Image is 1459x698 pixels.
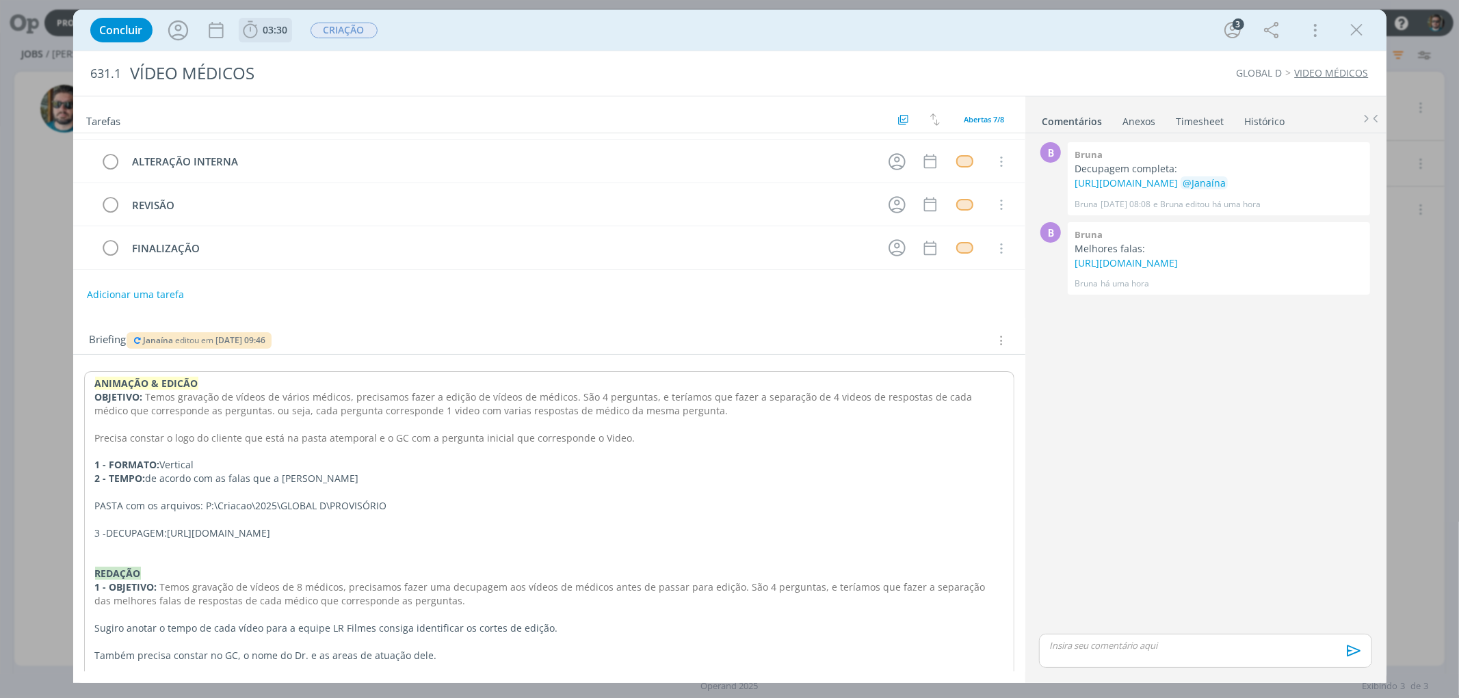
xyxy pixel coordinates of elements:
[95,580,988,607] span: Temos gravação de vídeos de 8 médicos, precisamos fazer uma decupagem aos vídeos de médicos antes...
[964,114,1005,124] span: Abertas 7/8
[930,113,940,126] img: arrow-down-up.svg
[95,431,635,444] span: Precisa constar o logo do cliente que está na pasta atemporal e o GC com a pergunta inicial que c...
[95,390,143,403] strong: OBJETIVO:
[143,334,173,346] span: Janaína
[91,66,122,81] span: 631.1
[1075,176,1178,189] a: [URL][DOMAIN_NAME]
[1183,176,1226,189] span: @Janaína
[1075,148,1103,161] b: Bruna
[1153,198,1209,211] span: e Bruna editou
[1244,109,1286,129] a: Histórico
[1237,66,1283,79] a: GLOBAL D
[1075,242,1363,256] p: Melhores falas:
[1075,198,1098,211] p: Bruna
[95,458,1003,472] p: Vertical
[1176,109,1225,129] a: Timesheet
[86,282,185,307] button: Adicionar uma tarefa
[95,526,1003,540] p: [URL][DOMAIN_NAME]
[95,390,975,417] span: Temos gravação de vídeos de vários médicos, precisamos fazer a edição de vídeos de médicos. São 4...
[1075,256,1178,269] a: [URL][DOMAIN_NAME]
[95,377,198,390] strong: ANIMAÇÃO & EDICÃO
[132,336,267,345] button: Janaína editou em [DATE] 09:46
[95,472,146,485] strong: 2 - TEMPO:
[175,334,213,346] span: editou em
[95,649,1003,662] p: Também precisa constar no GC, o nome do Dr. e as areas de atuação dele.
[1222,19,1244,41] button: 3
[100,25,143,36] span: Concluir
[1123,115,1156,129] div: Anexos
[1233,18,1244,30] div: 3
[215,334,265,346] span: [DATE] 09:46
[95,472,1003,485] p: de acordo com as falas que a [PERSON_NAME]
[73,10,1386,683] div: dialog
[1212,198,1261,211] span: há uma hora
[1101,198,1151,211] span: [DATE] 08:08
[1075,278,1098,290] p: Bruna
[1040,222,1061,243] div: B
[263,23,288,36] span: 03:30
[1075,162,1363,176] p: Decupagem completa:
[239,19,291,41] button: 03:30
[95,526,168,539] span: 3 -DECUPAGEM:
[1295,66,1369,79] a: VIDEO MÉDICOS
[1042,109,1103,129] a: Comentários
[127,240,876,257] div: FINALIZAÇÃO
[127,197,876,214] div: REVISÃO
[95,499,387,512] span: PASTA com os arquivos: P:\Criacao\2025\GLOBAL D\PROVISÓRIO
[95,458,160,471] strong: 1 - FORMATO:
[90,332,127,349] span: Briefing
[1040,142,1061,163] div: B
[127,153,876,170] div: ALTERAÇÃO INTERNA
[95,567,141,580] strong: REDAÇÃO
[124,57,830,90] div: VÍDEO MÉDICOS
[310,22,378,39] button: CRIAÇÃO
[1075,228,1103,241] b: Bruna
[87,111,121,128] span: Tarefas
[95,580,157,593] strong: 1 - OBJETIVO:
[90,18,153,42] button: Concluir
[1101,278,1149,290] span: há uma hora
[311,23,378,38] span: CRIAÇÃO
[95,621,1003,635] p: Sugiro anotar o tempo de cada vídeo para a equipe LR Filmes consiga identificar os cortes de edição.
